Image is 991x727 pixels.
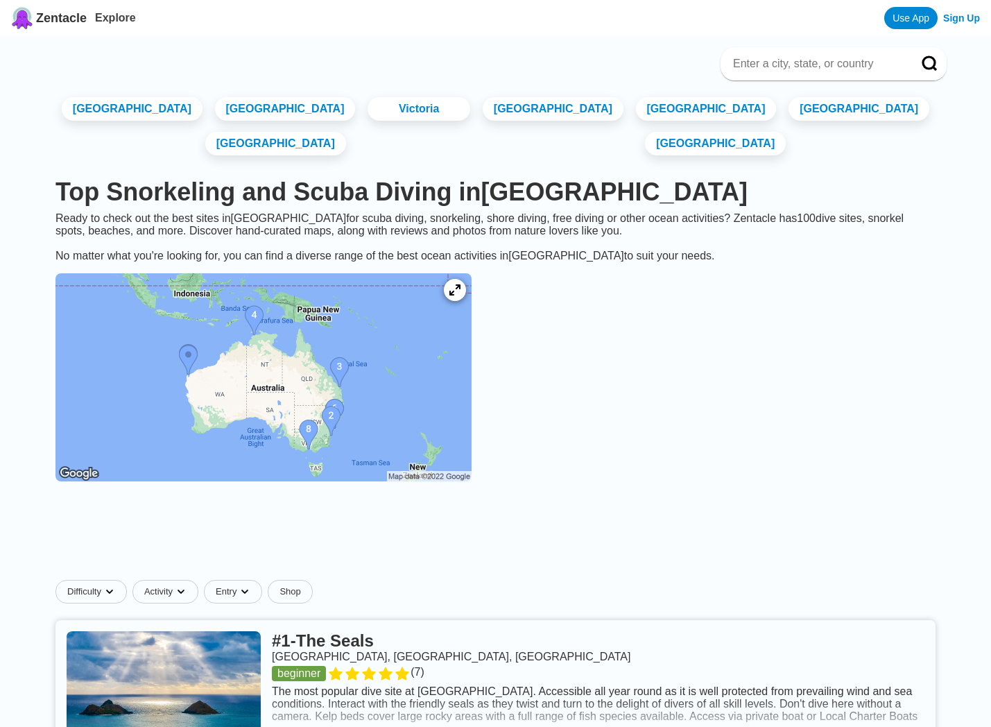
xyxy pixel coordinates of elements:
[268,580,312,604] a: Shop
[95,12,136,24] a: Explore
[204,580,268,604] button: Entrydropdown caret
[55,178,936,207] h1: Top Snorkeling and Scuba Diving in [GEOGRAPHIC_DATA]
[368,97,470,121] a: Victoria
[732,57,902,71] input: Enter a city, state, or country
[62,97,202,121] a: [GEOGRAPHIC_DATA]
[884,7,938,29] a: Use App
[789,97,929,121] a: [GEOGRAPHIC_DATA]
[144,586,173,597] span: Activity
[11,7,87,29] a: Zentacle logoZentacle
[104,586,115,597] img: dropdown caret
[44,212,947,262] div: Ready to check out the best sites in [GEOGRAPHIC_DATA] for scuba diving, snorkeling, shore diving...
[55,580,132,604] button: Difficultydropdown caret
[44,262,483,495] a: Australia dive site map
[636,97,777,121] a: [GEOGRAPHIC_DATA]
[205,132,346,155] a: [GEOGRAPHIC_DATA]
[36,11,87,26] span: Zentacle
[11,7,33,29] img: Zentacle logo
[215,97,356,121] a: [GEOGRAPHIC_DATA]
[175,586,187,597] img: dropdown caret
[239,586,250,597] img: dropdown caret
[132,580,204,604] button: Activitydropdown caret
[943,12,980,24] a: Sign Up
[67,586,101,597] span: Difficulty
[645,132,786,155] a: [GEOGRAPHIC_DATA]
[216,586,236,597] span: Entry
[483,97,623,121] a: [GEOGRAPHIC_DATA]
[55,273,472,481] img: Australia dive site map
